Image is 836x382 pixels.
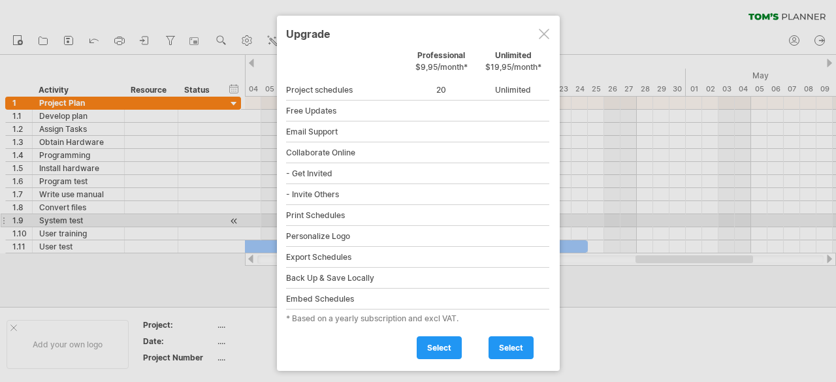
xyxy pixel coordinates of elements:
div: * Based on a yearly subscription and excl VAT. [286,313,551,323]
div: Print Schedules [286,205,406,226]
div: Professional [406,50,477,78]
span: select [427,343,451,353]
div: Collaborate Online [286,142,406,163]
span: select [499,343,523,353]
div: 20 [406,80,477,101]
div: Email Support [286,121,406,142]
span: $19,95/month* [485,62,541,72]
div: - Get Invited [286,163,406,184]
a: select [489,336,534,359]
div: Upgrade [286,22,551,45]
div: Back Up & Save Locally [286,268,406,289]
div: - Invite Others [286,184,406,205]
div: Project schedules [286,80,406,101]
div: Personalize Logo [286,226,406,247]
div: Unlimited [477,50,549,78]
div: Free Updates [286,101,406,121]
div: Export Schedules [286,247,406,268]
div: Embed Schedules [286,289,406,310]
a: select [417,336,462,359]
div: Unlimited [477,80,549,101]
span: $9,95/month* [415,62,468,72]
